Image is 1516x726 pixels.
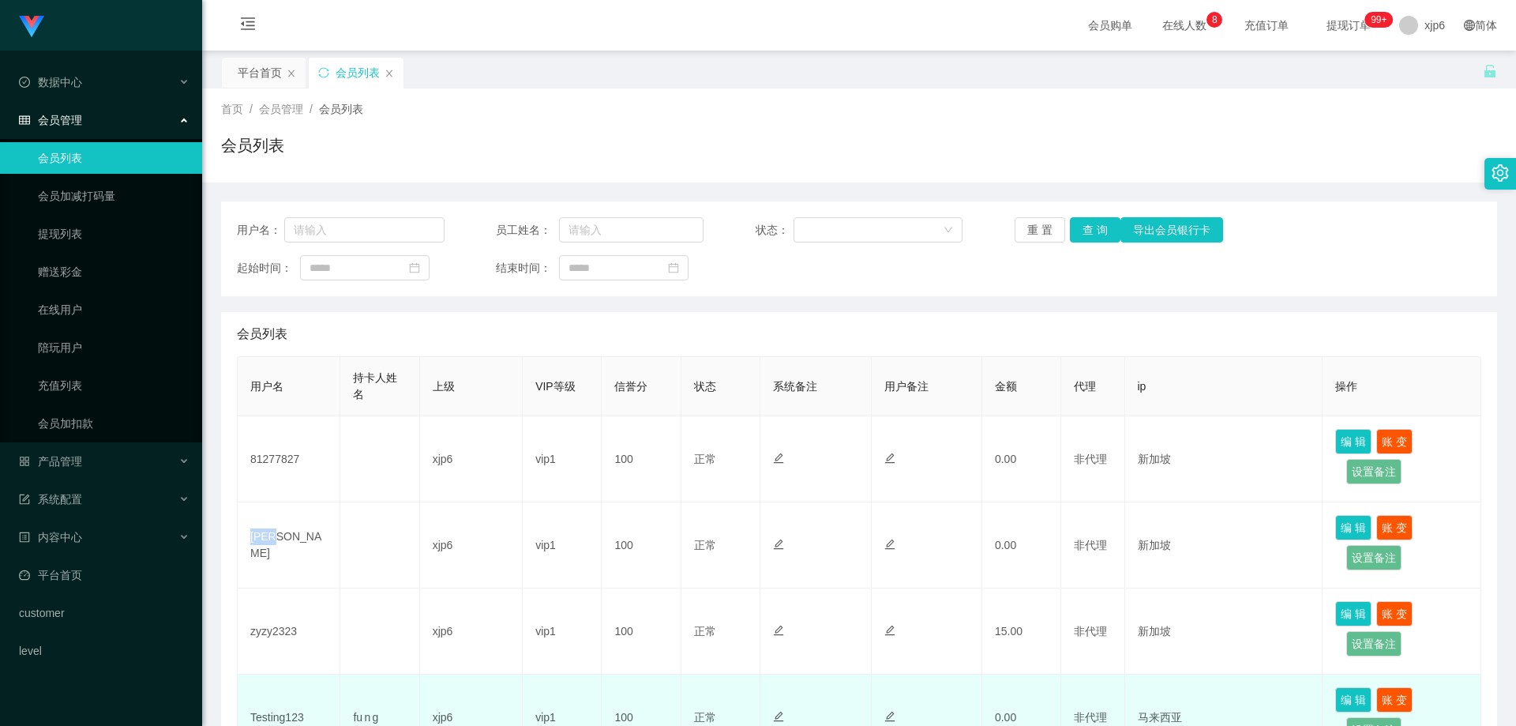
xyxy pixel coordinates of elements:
span: 结束时间： [496,260,559,276]
i: 图标: edit [884,539,895,550]
span: 正常 [694,625,716,638]
span: 金额 [995,380,1017,393]
td: 0.00 [982,416,1061,502]
a: 充值列表 [38,370,189,401]
i: 图标: edit [773,453,784,464]
button: 导出会员银行卡 [1120,217,1223,243]
i: 图标: setting [1492,164,1509,182]
span: 非代理 [1074,625,1107,638]
a: 提现列表 [38,218,189,250]
input: 请输入 [559,217,704,243]
span: 上级 [433,380,455,393]
i: 图标: edit [773,625,784,636]
a: 在线用户 [38,294,189,325]
div: 平台首页 [238,58,282,88]
span: 非代理 [1074,453,1107,465]
a: 会员加减打码量 [38,180,189,212]
button: 设置备注 [1346,631,1402,656]
i: 图标: table [19,115,30,126]
span: 会员管理 [259,103,303,115]
span: 在线人数 [1154,20,1214,31]
img: logo.9652507e.png [19,16,44,38]
i: 图标: unlock [1483,64,1497,78]
td: xjp6 [420,589,523,675]
span: 员工姓名： [496,222,559,239]
span: 代理 [1074,380,1096,393]
div: 会员列表 [336,58,380,88]
i: 图标: edit [884,625,895,636]
i: 图标: close [385,69,394,78]
span: 信誉分 [614,380,647,393]
td: xjp6 [420,416,523,502]
i: 图标: edit [884,453,895,464]
i: 图标: check-circle-o [19,77,30,88]
span: 操作 [1335,380,1357,393]
td: vip1 [523,416,602,502]
button: 设置备注 [1346,545,1402,570]
td: [PERSON_NAME] [238,502,340,589]
a: customer [19,597,189,629]
td: zyzy2323 [238,589,340,675]
span: 用户名： [237,222,284,239]
i: 图标: calendar [668,262,679,273]
td: 0.00 [982,502,1061,589]
span: 会员列表 [237,325,287,344]
td: 81277827 [238,416,340,502]
i: 图标: menu-fold [221,1,275,51]
p: 8 [1212,12,1218,28]
a: 赠送彩金 [38,256,189,288]
td: 100 [602,589,681,675]
span: 正常 [694,453,716,465]
button: 重 置 [1015,217,1065,243]
span: 系统配置 [19,493,82,506]
span: 非代理 [1074,539,1107,551]
span: VIP等级 [535,380,576,393]
sup: 168 [1364,12,1393,28]
span: 正常 [694,711,716,724]
button: 编 辑 [1335,429,1372,454]
span: 会员列表 [319,103,363,115]
a: 图标: dashboard平台首页 [19,559,189,591]
i: 图标: edit [773,711,784,722]
td: 新加坡 [1125,502,1323,589]
span: 系统备注 [773,380,817,393]
span: 内容中心 [19,531,82,544]
input: 请输入 [284,217,445,243]
td: 新加坡 [1125,416,1323,502]
td: vip1 [523,502,602,589]
span: 充值订单 [1236,20,1296,31]
span: 用户备注 [884,380,929,393]
a: 会员列表 [38,142,189,174]
i: 图标: sync [318,67,329,78]
span: 首页 [221,103,243,115]
button: 账 变 [1376,687,1413,713]
i: 图标: edit [884,711,895,722]
button: 编 辑 [1335,515,1372,540]
i: 图标: global [1464,20,1475,31]
td: 15.00 [982,589,1061,675]
sup: 8 [1206,12,1222,28]
span: / [250,103,253,115]
i: 图标: calendar [409,262,420,273]
span: 产品管理 [19,455,82,468]
td: 新加坡 [1125,589,1323,675]
a: 会员加扣款 [38,408,189,439]
i: 图标: close [287,69,296,78]
i: 图标: appstore-o [19,456,30,467]
button: 账 变 [1376,429,1413,454]
i: 图标: form [19,494,30,505]
span: 用户名 [250,380,283,393]
span: 状态： [756,222,794,239]
span: 提现订单 [1319,20,1379,31]
span: 非代理 [1074,711,1107,724]
button: 查 询 [1070,217,1120,243]
button: 编 辑 [1335,601,1372,626]
span: / [310,103,313,115]
h1: 会员列表 [221,134,284,157]
button: 编 辑 [1335,687,1372,713]
a: 陪玩用户 [38,332,189,363]
span: 起始时间： [237,260,300,276]
td: xjp6 [420,502,523,589]
span: 正常 [694,539,716,551]
i: 图标: profile [19,532,30,543]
